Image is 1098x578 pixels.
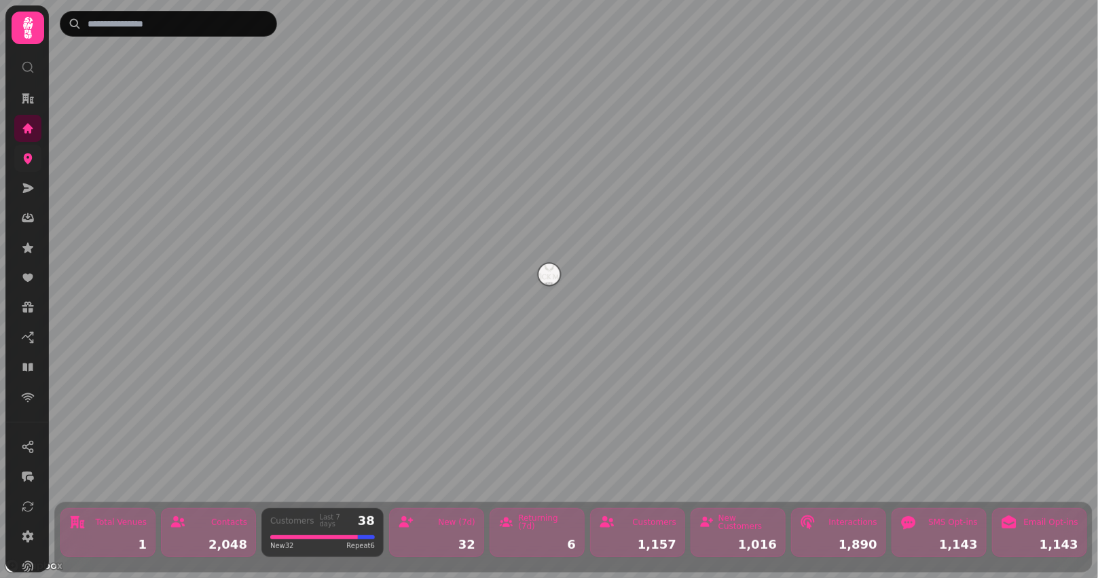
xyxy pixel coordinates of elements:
[928,518,978,526] div: SMS Opt-ins
[900,539,978,551] div: 1,143
[346,541,375,551] span: Repeat 6
[4,558,64,574] a: Mapbox logo
[498,539,576,551] div: 6
[69,539,147,551] div: 1
[270,541,294,551] span: New 32
[538,264,560,285] button: Flitwick Manor Hotel
[358,515,375,527] div: 38
[518,514,576,530] div: Returning (7d)
[800,539,877,551] div: 1,890
[438,518,475,526] div: New (7d)
[270,517,314,525] div: Customers
[1024,518,1078,526] div: Email Opt-ins
[632,518,676,526] div: Customers
[320,514,352,528] div: Last 7 days
[1001,539,1078,551] div: 1,143
[96,518,147,526] div: Total Venues
[599,539,676,551] div: 1,157
[398,539,475,551] div: 32
[829,518,877,526] div: Interactions
[699,539,777,551] div: 1,016
[211,518,247,526] div: Contacts
[170,539,247,551] div: 2,048
[538,264,560,289] div: Map marker
[718,514,777,530] div: New Customers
